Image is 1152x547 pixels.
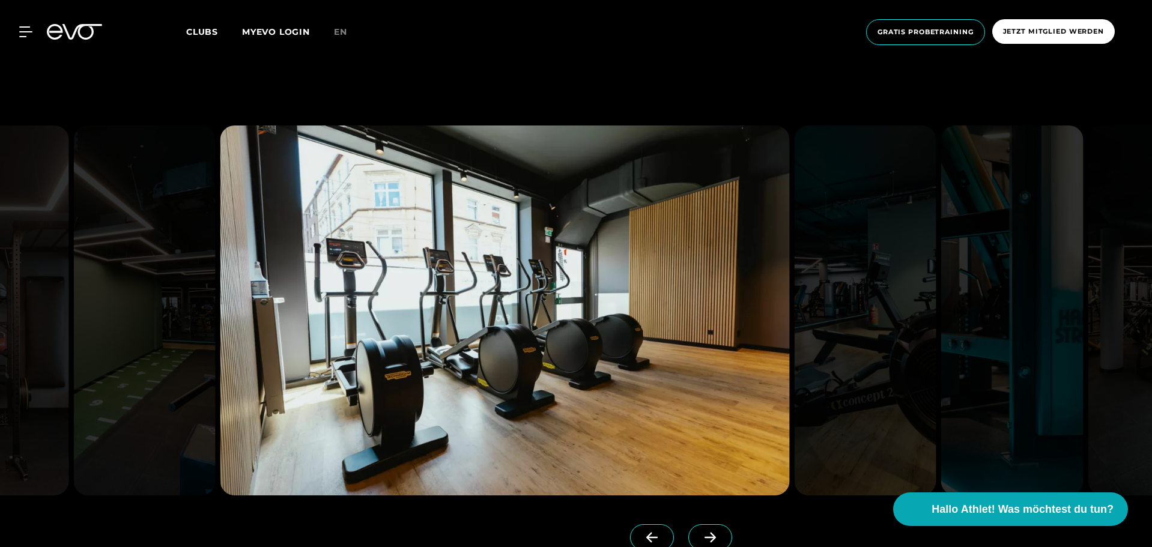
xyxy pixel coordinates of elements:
[242,26,310,37] a: MYEVO LOGIN
[334,26,347,37] span: en
[334,25,362,39] a: en
[794,125,936,495] img: evofitness
[73,125,216,495] img: evofitness
[893,492,1128,526] button: Hallo Athlet! Was möchtest du tun?
[862,19,989,45] a: Gratis Probetraining
[932,501,1114,518] span: Hallo Athlet! Was möchtest du tun?
[989,19,1118,45] a: Jetzt Mitglied werden
[186,26,242,37] a: Clubs
[220,125,789,495] img: evofitness
[186,26,218,37] span: Clubs
[1003,26,1104,37] span: Jetzt Mitglied werden
[941,125,1084,495] img: evofitness
[878,27,974,37] span: Gratis Probetraining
